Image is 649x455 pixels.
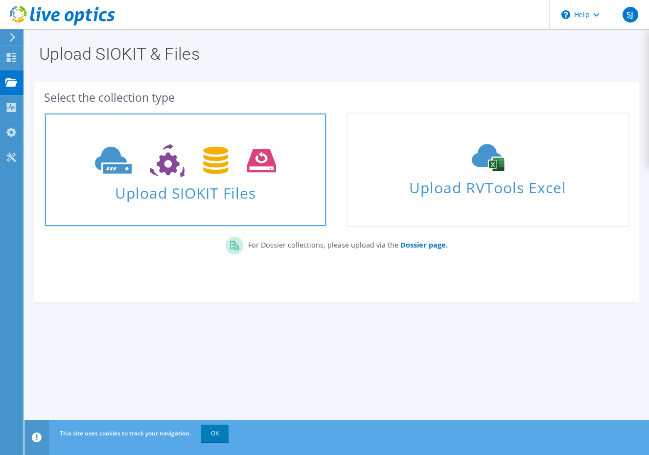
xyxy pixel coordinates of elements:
[45,180,326,201] span: Upload SIOKIT Files
[44,113,327,227] a: Upload SIOKIT Files
[561,10,570,19] svg: \n
[243,237,448,250] p: For Dossier collections, please upload via the
[44,92,629,103] div: Select the collection type
[347,113,629,227] a: Upload RVTools Excel
[623,7,638,23] span: SJ
[398,240,448,250] a: Dossier page.
[39,45,629,62] h1: Upload SIOKIT & Files
[201,425,229,442] a: OK
[400,240,448,250] b: Dossier page.
[348,175,628,196] span: Upload RVTools Excel
[60,429,191,437] span: This site uses cookies to track your navigation.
